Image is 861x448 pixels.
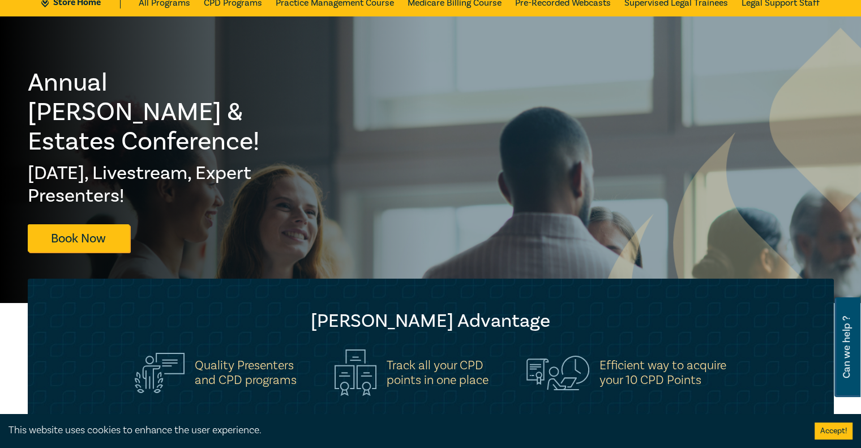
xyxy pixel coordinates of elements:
[28,224,130,252] a: Book Now
[8,423,798,438] div: This website uses cookies to enhance the user experience.
[28,162,281,207] h2: [DATE], Livestream, Expert Presenters!
[841,304,852,390] span: Can we help ?
[195,358,297,387] h5: Quality Presenters and CPD programs
[599,358,726,387] h5: Efficient way to acquire your 10 CPD Points
[815,423,853,440] button: Accept cookies
[526,356,589,390] img: Efficient way to acquire<br>your 10 CPD Points
[335,349,376,396] img: Track all your CPD<br>points in one place
[28,68,281,156] h1: Annual [PERSON_NAME] & Estates Conference!
[387,358,489,387] h5: Track all your CPD points in one place
[135,353,185,393] img: Quality Presenters<br>and CPD programs
[50,310,811,332] h2: [PERSON_NAME] Advantage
